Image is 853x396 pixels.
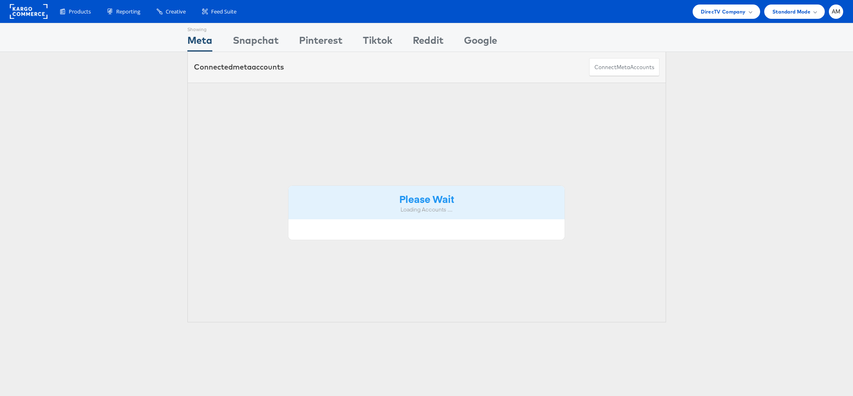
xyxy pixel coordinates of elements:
[187,23,212,33] div: Showing
[187,33,212,52] div: Meta
[233,62,252,72] span: meta
[363,33,392,52] div: Tiktok
[413,33,443,52] div: Reddit
[233,33,279,52] div: Snapchat
[589,58,659,76] button: ConnectmetaAccounts
[295,206,559,214] div: Loading Accounts ....
[299,33,342,52] div: Pinterest
[701,7,745,16] span: DirecTV Company
[772,7,810,16] span: Standard Mode
[166,8,186,16] span: Creative
[464,33,497,52] div: Google
[69,8,91,16] span: Products
[617,63,630,71] span: meta
[399,192,454,205] strong: Please Wait
[194,62,284,72] div: Connected accounts
[832,9,841,14] span: AM
[116,8,140,16] span: Reporting
[211,8,236,16] span: Feed Suite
